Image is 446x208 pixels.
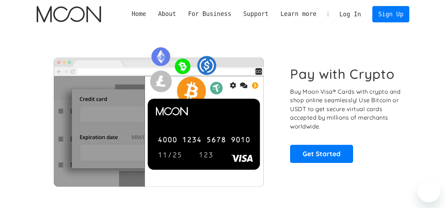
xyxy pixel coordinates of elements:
img: Moon Cards let you spend your crypto anywhere Visa is accepted. [37,42,280,186]
h1: Pay with Crypto [290,66,395,82]
div: Learn more [280,10,316,18]
div: For Business [182,10,237,18]
a: Sign Up [372,6,409,22]
div: About [158,10,176,18]
img: Moon Logo [37,6,101,22]
a: home [37,6,101,22]
a: Log In [334,6,367,22]
a: Home [126,10,152,18]
div: Learn more [274,10,322,18]
div: For Business [188,10,231,18]
a: Get Started [290,145,353,163]
p: Buy Moon Visa® Cards with crypto and shop online seamlessly! Use Bitcoin or USDT to get secure vi... [290,87,402,131]
div: About [152,10,182,18]
div: Support [237,10,274,18]
iframe: Button to launch messaging window [418,180,440,202]
div: Support [243,10,268,18]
